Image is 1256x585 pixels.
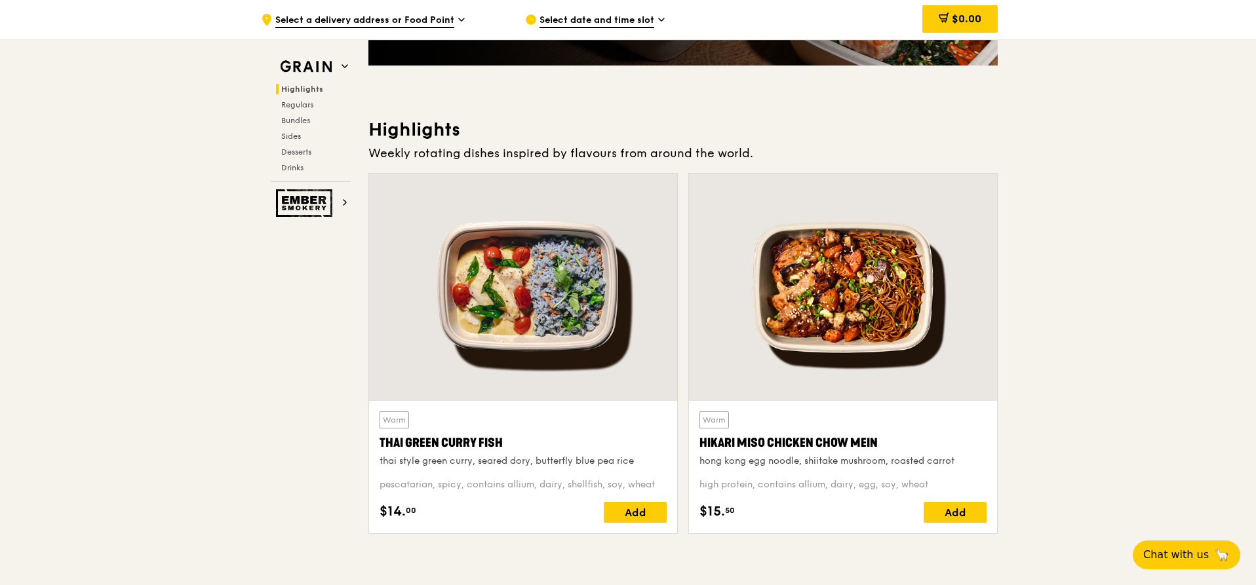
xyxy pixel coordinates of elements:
span: Bundles [281,116,310,125]
span: Select a delivery address or Food Point [275,14,454,28]
button: Chat with us🦙 [1133,540,1240,569]
span: Regulars [281,100,313,109]
span: $15. [699,502,725,521]
div: Warm [380,411,409,428]
div: Add [924,502,987,523]
div: Add [604,502,667,523]
div: thai style green curry, seared dory, butterfly blue pea rice [380,455,667,468]
span: 50 [725,505,735,516]
img: Ember Smokery web logo [276,189,336,217]
h3: Highlights [368,118,998,142]
div: Warm [699,411,729,428]
div: hong kong egg noodle, shiitake mushroom, roasted carrot [699,455,987,468]
span: 🦙 [1214,547,1230,563]
div: high protein, contains allium, dairy, egg, soy, wheat [699,478,987,491]
span: $14. [380,502,406,521]
span: Desserts [281,147,311,157]
div: Weekly rotating dishes inspired by flavours from around the world. [368,144,998,162]
span: Select date and time slot [540,14,654,28]
img: Grain web logo [276,55,336,79]
span: Sides [281,132,301,141]
span: $0.00 [952,12,981,25]
span: 00 [406,505,416,516]
div: pescatarian, spicy, contains allium, dairy, shellfish, soy, wheat [380,478,667,491]
span: Drinks [281,163,304,172]
span: Chat with us [1143,547,1209,563]
div: Hikari Miso Chicken Chow Mein [699,434,987,452]
span: Highlights [281,85,323,94]
div: Thai Green Curry Fish [380,434,667,452]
